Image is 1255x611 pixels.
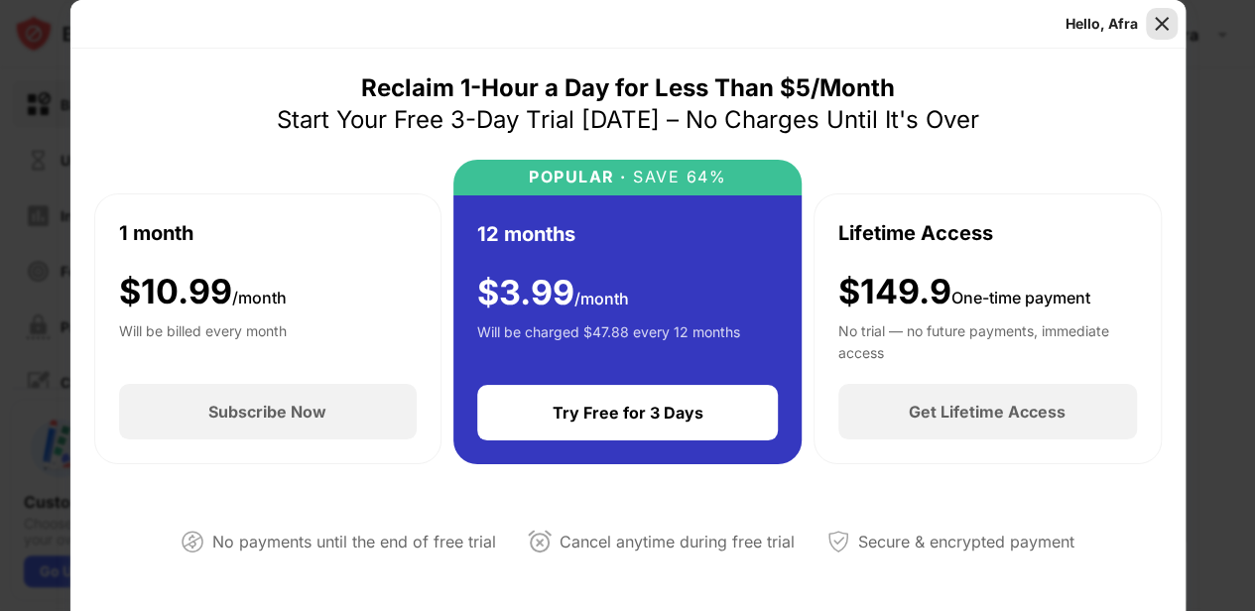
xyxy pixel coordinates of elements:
div: Hello, Afra [1066,16,1138,32]
img: secured-payment [826,530,850,553]
div: Subscribe Now [208,402,326,422]
div: Lifetime Access [838,218,993,248]
img: not-paying [181,530,204,553]
div: Start Your Free 3-Day Trial [DATE] – No Charges Until It's Over [277,104,979,136]
div: Will be charged $47.88 every 12 months [477,321,740,361]
div: Get Lifetime Access [909,402,1066,422]
div: 1 month [119,218,193,248]
div: Secure & encrypted payment [858,528,1074,556]
img: cancel-anytime [528,530,552,553]
div: Will be billed every month [119,320,287,360]
span: /month [232,288,287,307]
div: $ 10.99 [119,272,287,312]
div: $149.9 [838,272,1090,312]
div: Reclaim 1-Hour a Day for Less Than $5/Month [361,72,895,104]
div: Try Free for 3 Days [553,403,703,423]
div: $ 3.99 [477,273,629,313]
span: One-time payment [951,288,1090,307]
div: Cancel anytime during free trial [560,528,795,556]
div: POPULAR · [529,168,627,186]
div: No trial — no future payments, immediate access [838,320,1137,360]
span: /month [574,289,629,308]
div: 12 months [477,219,575,249]
div: SAVE 64% [627,168,727,186]
div: No payments until the end of free trial [212,528,496,556]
